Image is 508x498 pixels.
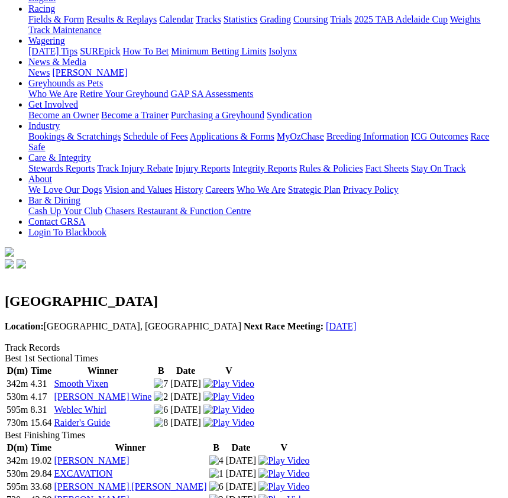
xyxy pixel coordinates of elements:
[6,378,28,390] td: 342m
[28,57,86,67] a: News & Media
[30,418,51,428] text: 15.64
[30,392,47,402] text: 4.17
[268,46,297,56] a: Isolynx
[28,46,503,57] div: Wagering
[209,468,224,479] img: 1
[28,67,503,78] div: News & Media
[28,195,80,205] a: Bar & Dining
[28,131,489,152] a: Race Safe
[53,442,207,454] th: Winner
[28,46,77,56] a: [DATE] Tips
[326,131,409,141] a: Breeding Information
[174,185,203,195] a: History
[30,468,51,478] text: 29.84
[28,110,503,121] div: Get Involved
[30,405,47,415] text: 8.31
[28,89,503,99] div: Greyhounds as Pets
[101,110,169,120] a: Become a Trainer
[226,455,257,465] text: [DATE]
[17,259,26,269] img: twitter.svg
[53,365,152,377] th: Winner
[411,131,468,141] a: ICG Outcomes
[54,481,206,491] a: [PERSON_NAME] [PERSON_NAME]
[171,110,264,120] a: Purchasing a Greyhound
[30,481,51,491] text: 33.68
[6,481,28,493] td: 595m
[224,14,258,24] a: Statistics
[105,206,251,216] a: Chasers Restaurant & Function Centre
[293,14,328,24] a: Coursing
[28,99,78,109] a: Get Involved
[6,468,28,480] td: 530m
[5,321,241,331] span: [GEOGRAPHIC_DATA], [GEOGRAPHIC_DATA]
[28,163,503,174] div: Care & Integrity
[5,321,44,331] b: Location:
[28,206,503,216] div: Bar & Dining
[28,185,503,195] div: About
[196,14,221,24] a: Tracks
[258,442,310,454] th: V
[28,14,503,35] div: Racing
[258,481,309,491] a: View replay
[170,379,201,389] text: [DATE]
[153,365,169,377] th: B
[226,481,257,491] text: [DATE]
[54,379,108,389] a: Smooth Vixen
[154,418,168,428] img: 8
[5,353,503,364] div: Best 1st Sectional Times
[159,14,193,24] a: Calendar
[299,163,363,173] a: Rules & Policies
[28,78,103,88] a: Greyhounds as Pets
[5,342,503,353] div: Track Records
[30,365,52,377] th: Time
[28,174,52,184] a: About
[411,163,465,173] a: Stay On Track
[54,405,106,415] a: Weblec Whirl
[203,379,254,389] a: View replay
[288,185,341,195] a: Strategic Plan
[30,455,51,465] text: 19.02
[267,110,312,120] a: Syndication
[330,14,352,24] a: Trials
[28,163,95,173] a: Stewards Reports
[260,14,291,24] a: Grading
[170,365,202,377] th: Date
[170,392,201,402] text: [DATE]
[54,468,112,478] a: EXCAVATION
[6,404,28,416] td: 595m
[258,468,309,478] a: View replay
[28,153,91,163] a: Care & Integrity
[5,430,503,441] div: Best Finishing Times
[5,259,14,269] img: facebook.svg
[170,418,201,428] text: [DATE]
[203,392,254,402] a: View replay
[54,392,151,402] a: [PERSON_NAME] Wine
[28,35,65,46] a: Wagering
[343,185,399,195] a: Privacy Policy
[232,163,297,173] a: Integrity Reports
[6,455,28,467] td: 342m
[28,206,102,216] a: Cash Up Your Club
[258,468,309,479] img: Play Video
[154,405,168,415] img: 6
[28,4,55,14] a: Racing
[258,455,309,465] a: View replay
[258,455,309,466] img: Play Video
[244,321,323,331] b: Next Race Meeting:
[203,418,254,428] img: Play Video
[30,442,52,454] th: Time
[86,14,157,24] a: Results & Replays
[175,163,230,173] a: Injury Reports
[226,468,257,478] text: [DATE]
[28,121,60,131] a: Industry
[28,14,84,24] a: Fields & Form
[154,379,168,389] img: 7
[258,481,309,492] img: Play Video
[209,455,224,466] img: 4
[30,379,47,389] text: 4.31
[277,131,324,141] a: MyOzChase
[28,89,77,99] a: Who We Are
[203,418,254,428] a: View replay
[6,442,28,454] th: D(m)
[97,163,173,173] a: Track Injury Rebate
